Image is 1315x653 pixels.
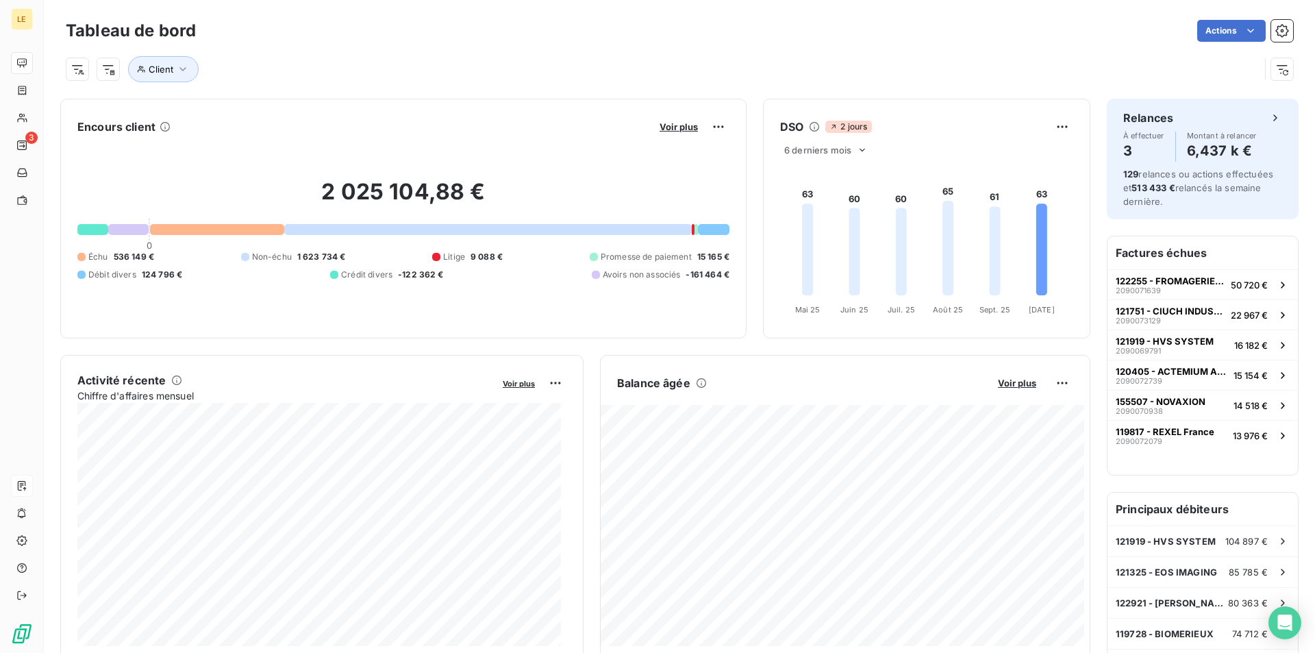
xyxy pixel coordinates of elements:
span: 9 088 € [471,251,503,263]
div: Open Intercom Messenger [1268,606,1301,639]
span: 122921 - [PERSON_NAME] (HVS) [1116,597,1228,608]
span: Échu [88,251,108,263]
span: 74 712 € [1232,628,1268,639]
button: Actions [1197,20,1266,42]
span: 121325 - EOS IMAGING [1116,567,1217,578]
span: Voir plus [998,378,1036,389]
span: 121751 - CIUCH INDUSTRIE [1116,306,1225,317]
span: 129 [1123,169,1138,180]
tspan: Mai 25 [795,305,821,315]
h6: Principaux débiteurs [1107,493,1298,526]
img: Logo LeanPay [11,623,33,645]
span: 119817 - REXEL France [1116,426,1214,437]
button: 121751 - CIUCH INDUSTRIE209007312922 967 € [1107,299,1298,330]
span: -161 464 € [686,269,729,281]
span: 1 623 734 € [297,251,346,263]
span: 2090070938 [1116,407,1163,415]
span: 16 182 € [1234,340,1268,351]
span: 85 785 € [1229,567,1268,578]
button: Voir plus [499,377,539,389]
span: Client [149,64,173,75]
h6: Factures échues [1107,236,1298,269]
span: 2090072079 [1116,437,1162,445]
span: 6 derniers mois [784,145,851,156]
span: 15 165 € [697,251,729,263]
span: 13 976 € [1233,430,1268,441]
h6: DSO [780,119,803,135]
div: LE [11,8,33,30]
span: Voir plus [660,121,698,132]
span: Voir plus [503,379,535,389]
button: Voir plus [994,377,1040,389]
span: 2090069791 [1116,347,1161,355]
tspan: Juin 25 [840,305,868,315]
span: 2 jours [825,121,871,133]
tspan: Août 25 [933,305,963,315]
span: Non-échu [252,251,292,263]
button: 119817 - REXEL France209007207913 976 € [1107,420,1298,450]
span: 536 149 € [114,251,154,263]
button: 120405 - ACTEMIUM APA209007273915 154 € [1107,360,1298,390]
tspan: Juil. 25 [888,305,915,315]
span: 122255 - FROMAGERIE DE L'ERMITAGE [1116,275,1225,286]
span: 121919 - HVS SYSTEM [1116,336,1214,347]
span: 513 433 € [1131,182,1175,193]
span: 15 154 € [1233,370,1268,381]
h4: 6,437 k € [1187,140,1257,162]
tspan: Sept. 25 [979,305,1010,315]
span: À effectuer [1123,132,1164,140]
h6: Encours client [77,119,155,135]
button: 121919 - HVS SYSTEM209006979116 182 € [1107,330,1298,360]
button: 122255 - FROMAGERIE DE L'ERMITAGE209007163950 720 € [1107,269,1298,299]
span: Litige [443,251,465,263]
button: Client [128,56,199,82]
h2: 2 025 104,88 € [77,178,729,219]
span: 2090071639 [1116,286,1161,295]
h3: Tableau de bord [66,19,196,43]
span: 22 967 € [1231,310,1268,321]
h6: Relances [1123,110,1173,126]
span: 3 [25,132,38,144]
span: 14 518 € [1233,400,1268,411]
span: 80 363 € [1228,597,1268,608]
span: 104 897 € [1225,536,1268,547]
span: Promesse de paiement [601,251,692,263]
span: -122 362 € [398,269,444,281]
span: Montant à relancer [1187,132,1257,140]
span: 119728 - BIOMERIEUX [1116,628,1214,639]
h4: 3 [1123,140,1164,162]
span: relances ou actions effectuées et relancés la semaine dernière. [1123,169,1273,207]
span: 120405 - ACTEMIUM APA [1116,366,1228,377]
span: 155507 - NOVAXION [1116,396,1205,407]
span: Crédit divers [341,269,392,281]
span: Chiffre d'affaires mensuel [77,389,493,403]
span: 2090072739 [1116,377,1162,385]
span: 2090073129 [1116,317,1161,325]
h6: Activité récente [77,372,166,389]
span: 0 [147,240,152,251]
span: 121919 - HVS SYSTEM [1116,536,1216,547]
span: Débit divers [88,269,136,281]
span: Avoirs non associés [603,269,681,281]
tspan: [DATE] [1029,305,1055,315]
button: 155507 - NOVAXION209007093814 518 € [1107,390,1298,420]
h6: Balance âgée [617,375,690,391]
span: 50 720 € [1231,280,1268,291]
span: 124 796 € [142,269,182,281]
button: Voir plus [655,121,702,133]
